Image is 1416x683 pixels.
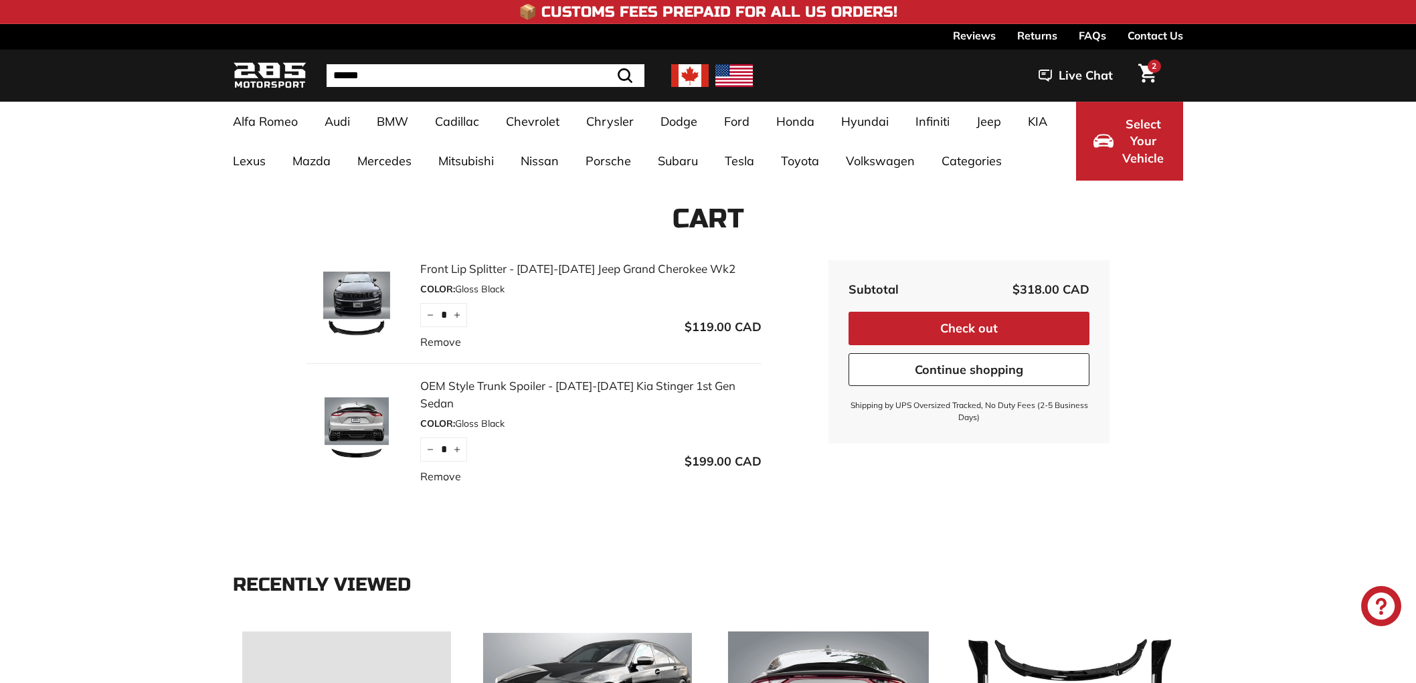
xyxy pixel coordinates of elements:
[493,102,573,141] a: Chevrolet
[1120,116,1166,167] span: Select Your Vehicle
[344,141,425,181] a: Mercedes
[519,4,897,20] h4: 📦 Customs Fees Prepaid for All US Orders!
[420,334,461,350] a: Remove
[902,102,963,141] a: Infiniti
[1021,59,1130,92] button: Live Chat
[685,454,762,469] span: $199.00 CAD
[420,282,762,296] div: Gloss Black
[420,437,440,462] button: Reduce item quantity by one
[447,437,467,462] button: Increase item quantity by one
[422,102,493,141] a: Cadillac
[447,303,467,327] button: Increase item quantity by one
[219,141,279,181] a: Lexus
[306,272,407,338] img: Front Lip Splitter - 2014-2020 Jeep Grand Cherokee Wk2
[1014,102,1061,141] a: KIA
[420,417,762,431] div: Gloss Black
[233,575,1183,595] div: Recently viewed
[420,260,762,278] a: Front Lip Splitter - [DATE]-[DATE] Jeep Grand Cherokee Wk2
[1076,102,1183,181] button: Select Your Vehicle
[420,468,461,484] a: Remove
[507,141,572,181] a: Nissan
[420,303,440,327] button: Reduce item quantity by one
[768,141,832,181] a: Toyota
[963,102,1014,141] a: Jeep
[1128,24,1183,47] a: Contact Us
[573,102,647,141] a: Chrysler
[849,312,1089,345] button: Check out
[849,399,1089,423] small: Shipping by UPS Oversized Tracked, No Duty Fees (2-5 Business Days)
[233,204,1183,233] h1: Cart
[420,417,455,429] span: COLOR:
[233,60,306,92] img: Logo_285_Motorsport_areodynamics_components
[1059,67,1113,84] span: Live Chat
[420,377,762,411] a: OEM Style Trunk Spoiler - [DATE]-[DATE] Kia Stinger 1st Gen Sedan
[1079,24,1106,47] a: FAQs
[420,283,455,295] span: COLOR:
[1357,586,1405,629] inbox-online-store-chat: Shopify online store chat
[279,141,344,181] a: Mazda
[425,141,507,181] a: Mitsubishi
[953,24,996,47] a: Reviews
[219,102,311,141] a: Alfa Romeo
[849,280,899,298] div: Subtotal
[311,102,363,141] a: Audi
[832,141,928,181] a: Volkswagen
[685,319,762,334] span: $119.00 CAD
[327,64,644,87] input: Search
[1152,61,1156,71] span: 2
[711,141,768,181] a: Tesla
[572,141,644,181] a: Porsche
[711,102,763,141] a: Ford
[363,102,422,141] a: BMW
[647,102,711,141] a: Dodge
[1012,282,1089,297] span: $318.00 CAD
[1017,24,1057,47] a: Returns
[849,353,1089,387] a: Continue shopping
[828,102,902,141] a: Hyundai
[306,397,407,464] img: OEM Style Trunk Spoiler - 2018-2023 Kia Stinger 1st Gen Sedan
[928,141,1015,181] a: Categories
[644,141,711,181] a: Subaru
[1130,53,1164,98] a: Cart
[763,102,828,141] a: Honda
